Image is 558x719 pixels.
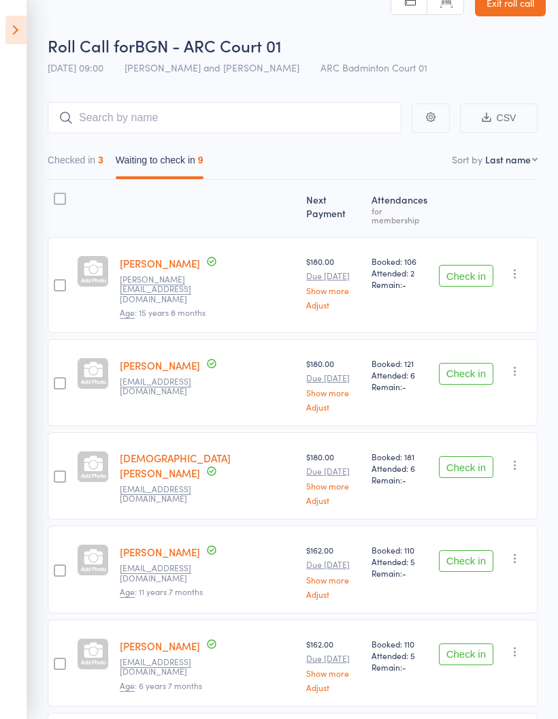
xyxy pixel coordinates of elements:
[135,34,282,57] span: BGN - ARC Court 01
[439,363,493,385] button: Check in
[98,155,103,165] div: 3
[372,369,428,381] span: Attended: 6
[306,388,361,397] a: Show more
[402,474,406,485] span: -
[460,103,538,133] button: CSV
[372,650,428,661] span: Attended: 5
[48,34,135,57] span: Roll Call for
[306,544,361,598] div: $162.00
[306,255,361,309] div: $180.00
[306,271,361,281] small: Due [DATE]
[372,556,428,567] span: Attended: 5
[306,560,361,569] small: Due [DATE]
[120,377,208,396] small: Sriharigokina@gmail.com
[120,306,206,319] span: : 15 years 8 months
[372,544,428,556] span: Booked: 110
[321,61,427,74] span: ARC Badminton Court 01
[48,102,401,133] input: Search by name
[306,451,361,505] div: $180.00
[120,256,200,270] a: [PERSON_NAME]
[48,148,103,179] button: Checked in3
[372,206,428,224] div: for membership
[306,638,361,692] div: $162.00
[116,148,203,179] button: Waiting to check in9
[439,265,493,287] button: Check in
[439,456,493,478] button: Check in
[306,373,361,383] small: Due [DATE]
[120,680,202,692] span: : 6 years 7 months
[372,462,428,474] span: Attended: 6
[402,661,406,673] span: -
[120,451,231,480] a: [DEMOGRAPHIC_DATA][PERSON_NAME]
[125,61,299,74] span: [PERSON_NAME] and [PERSON_NAME]
[306,481,361,490] a: Show more
[306,654,361,663] small: Due [DATE]
[306,683,361,692] a: Adjust
[439,643,493,665] button: Check in
[306,286,361,295] a: Show more
[372,451,428,462] span: Booked: 181
[402,381,406,392] span: -
[452,153,482,166] label: Sort by
[306,402,361,411] a: Adjust
[120,484,208,504] small: Sriharigokina@gmail.com
[306,466,361,476] small: Due [DATE]
[120,657,208,677] small: Bmanasa87@gmail.com
[372,638,428,650] span: Booked: 110
[306,575,361,584] a: Show more
[366,186,433,231] div: Atten­dances
[372,255,428,267] span: Booked: 106
[372,474,428,485] span: Remain:
[120,639,200,653] a: [PERSON_NAME]
[120,358,200,372] a: [PERSON_NAME]
[402,567,406,579] span: -
[439,550,493,572] button: Check in
[120,274,208,304] small: pranjal.das@gmail.com
[120,545,200,559] a: [PERSON_NAME]
[372,278,428,290] span: Remain:
[372,267,428,278] span: Attended: 2
[306,496,361,505] a: Adjust
[306,669,361,677] a: Show more
[120,586,203,598] span: : 11 years 7 months
[372,381,428,392] span: Remain:
[372,661,428,673] span: Remain:
[372,357,428,369] span: Booked: 121
[402,278,406,290] span: -
[306,300,361,309] a: Adjust
[306,357,361,411] div: $180.00
[198,155,203,165] div: 9
[485,153,531,166] div: Last name
[48,61,103,74] span: [DATE] 09:00
[301,186,366,231] div: Next Payment
[120,563,208,583] small: Bmanasa87@gmail.com
[372,567,428,579] span: Remain:
[306,590,361,598] a: Adjust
